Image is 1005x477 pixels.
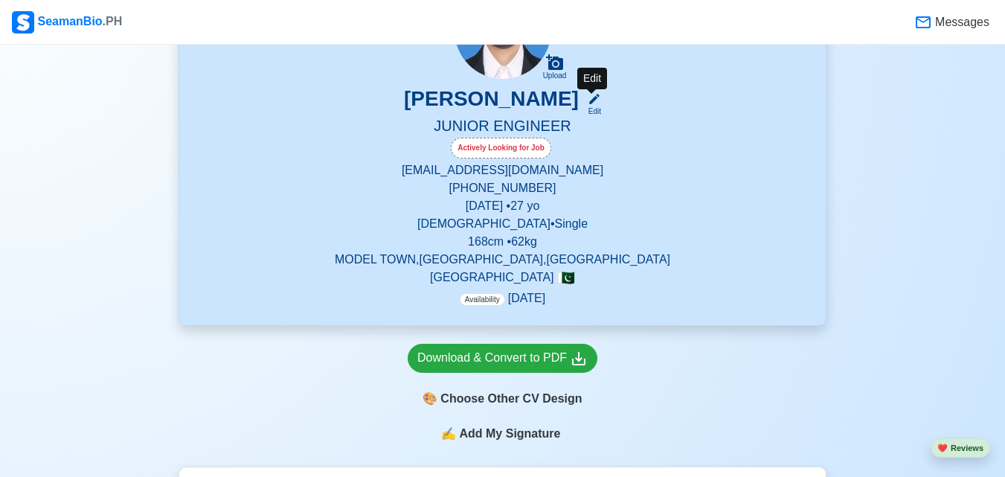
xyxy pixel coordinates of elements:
[103,15,123,28] span: .PH
[423,390,437,408] span: paint
[197,233,808,251] p: 168 cm • 62 kg
[408,344,597,373] a: Download & Convert to PDF
[460,289,545,307] p: [DATE]
[577,68,607,89] div: Edit
[441,425,456,443] span: sign
[931,438,990,458] button: heartReviews
[456,425,563,443] span: Add My Signature
[543,71,567,80] div: Upload
[932,13,989,31] span: Messages
[12,11,34,33] img: Logo
[197,251,808,269] p: MODEL TOWN,[GEOGRAPHIC_DATA],[GEOGRAPHIC_DATA]
[12,11,122,33] div: SeamanBio
[197,269,808,286] p: [GEOGRAPHIC_DATA]
[460,293,505,306] span: Availability
[582,106,601,117] div: Edit
[197,179,808,197] p: [PHONE_NUMBER]
[197,215,808,233] p: [DEMOGRAPHIC_DATA] • Single
[451,138,551,159] div: Actively Looking for Job
[408,385,597,413] div: Choose Other CV Design
[557,271,575,285] span: 🇵🇰
[197,161,808,179] p: [EMAIL_ADDRESS][DOMAIN_NAME]
[937,444,948,452] span: heart
[404,86,579,117] h3: [PERSON_NAME]
[197,197,808,215] p: [DATE] • 27 yo
[417,349,588,368] div: Download & Convert to PDF
[197,117,808,138] h5: JUNIOR ENGINEER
